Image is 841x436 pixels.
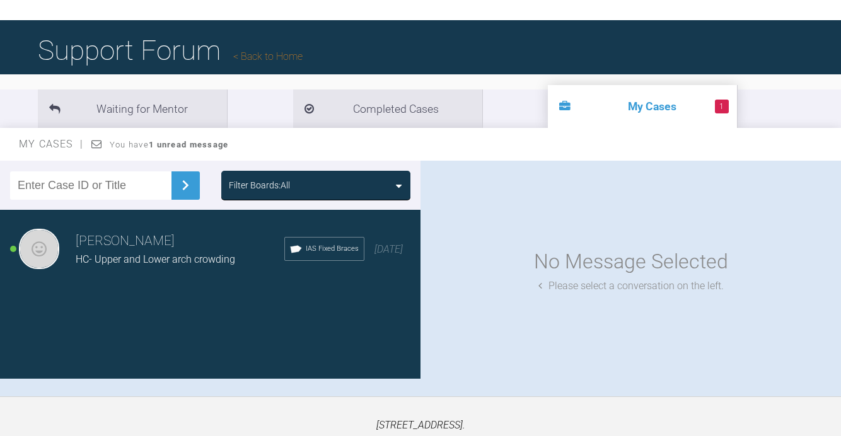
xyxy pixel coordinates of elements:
[306,243,359,255] span: IAS Fixed Braces
[715,100,729,113] span: 1
[110,140,229,149] span: You have
[548,85,737,128] li: My Cases
[38,28,303,72] h1: Support Forum
[175,175,195,195] img: chevronRight.28bd32b0.svg
[293,89,482,128] li: Completed Cases
[76,253,235,265] span: HC- Upper and Lower arch crowding
[38,89,227,128] li: Waiting for Mentor
[233,50,303,62] a: Back to Home
[76,231,284,252] h3: [PERSON_NAME]
[534,246,728,278] div: No Message Selected
[19,229,59,269] img: Tracey Campbell
[229,178,290,192] div: Filter Boards: All
[19,138,84,150] span: My Cases
[374,243,403,255] span: [DATE]
[10,171,171,200] input: Enter Case ID or Title
[149,140,228,149] strong: 1 unread message
[538,278,724,294] div: Please select a conversation on the left.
